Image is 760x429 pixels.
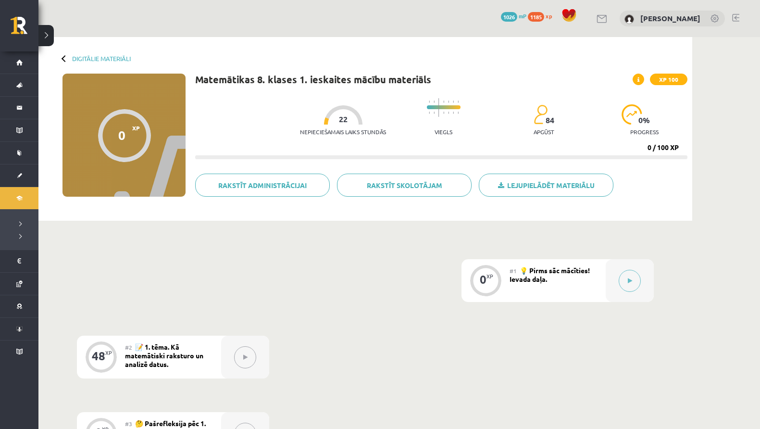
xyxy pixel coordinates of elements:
[546,12,552,20] span: xp
[72,55,131,62] a: Digitālie materiāli
[195,174,330,197] a: Rakstīt administrācijai
[448,112,449,114] img: icon-short-line-57e1e144782c952c97e751825c79c345078a6d821885a25fce030b3d8c18986b.svg
[510,267,517,275] span: #1
[501,12,517,22] span: 1026
[448,101,449,103] img: icon-short-line-57e1e144782c952c97e751825c79c345078a6d821885a25fce030b3d8c18986b.svg
[339,115,348,124] span: 22
[443,101,444,103] img: icon-short-line-57e1e144782c952c97e751825c79c345078a6d821885a25fce030b3d8c18986b.svg
[92,352,105,360] div: 48
[118,128,125,142] div: 0
[438,98,439,117] img: icon-long-line-d9ea69661e0d244f92f715978eff75569469978d946b2353a9bb055b3ed8787d.svg
[528,12,557,20] a: 1185 xp
[125,343,132,351] span: #2
[132,125,140,131] span: XP
[458,101,459,103] img: icon-short-line-57e1e144782c952c97e751825c79c345078a6d821885a25fce030b3d8c18986b.svg
[125,420,132,428] span: #3
[479,174,613,197] a: Lejupielādēt materiālu
[105,350,112,355] div: XP
[435,128,452,135] p: Viegls
[125,342,203,368] span: 📝 1. tēma. Kā matemātiski raksturo un analizē datus.
[534,128,554,135] p: apgūst
[510,266,590,283] span: 💡 Pirms sāc mācīties! Ievada daļa.
[519,12,526,20] span: mP
[429,101,430,103] img: icon-short-line-57e1e144782c952c97e751825c79c345078a6d821885a25fce030b3d8c18986b.svg
[458,112,459,114] img: icon-short-line-57e1e144782c952c97e751825c79c345078a6d821885a25fce030b3d8c18986b.svg
[640,13,700,23] a: [PERSON_NAME]
[11,17,38,41] a: Rīgas 1. Tālmācības vidusskola
[337,174,472,197] a: Rakstīt skolotājam
[434,101,435,103] img: icon-short-line-57e1e144782c952c97e751825c79c345078a6d821885a25fce030b3d8c18986b.svg
[443,112,444,114] img: icon-short-line-57e1e144782c952c97e751825c79c345078a6d821885a25fce030b3d8c18986b.svg
[434,112,435,114] img: icon-short-line-57e1e144782c952c97e751825c79c345078a6d821885a25fce030b3d8c18986b.svg
[486,274,493,279] div: XP
[453,101,454,103] img: icon-short-line-57e1e144782c952c97e751825c79c345078a6d821885a25fce030b3d8c18986b.svg
[650,74,687,85] span: XP 100
[453,112,454,114] img: icon-short-line-57e1e144782c952c97e751825c79c345078a6d821885a25fce030b3d8c18986b.svg
[501,12,526,20] a: 1026 mP
[630,128,659,135] p: progress
[480,275,486,284] div: 0
[624,14,634,24] img: Marija Vorobeja
[638,116,650,125] span: 0 %
[534,104,548,125] img: students-c634bb4e5e11cddfef0936a35e636f08e4e9abd3cc4e673bd6f9a4125e45ecb1.svg
[300,128,386,135] p: Nepieciešamais laiks stundās
[546,116,554,125] span: 84
[195,74,431,85] h1: Matemātikas 8. klases 1. ieskaites mācību materiāls
[429,112,430,114] img: icon-short-line-57e1e144782c952c97e751825c79c345078a6d821885a25fce030b3d8c18986b.svg
[528,12,544,22] span: 1185
[622,104,642,125] img: icon-progress-161ccf0a02000e728c5f80fcf4c31c7af3da0e1684b2b1d7c360e028c24a22f1.svg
